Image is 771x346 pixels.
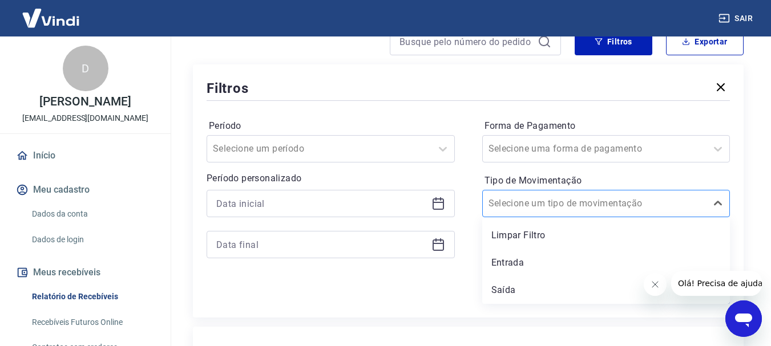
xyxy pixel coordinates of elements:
iframe: Mensagem da empresa [671,271,762,296]
button: Exportar [666,28,744,55]
img: Vindi [14,1,88,35]
span: Olá! Precisa de ajuda? [7,8,96,17]
a: Dados de login [27,228,157,251]
input: Data inicial [216,195,427,212]
label: Tipo de Movimentação [485,174,728,188]
a: Dados da conta [27,202,157,226]
iframe: Fechar mensagem [644,273,667,296]
p: [EMAIL_ADDRESS][DOMAIN_NAME] [22,112,148,124]
div: Saída [482,279,730,302]
iframe: Botão para abrir a janela de mensagens [725,300,762,337]
button: Meu cadastro [14,177,157,202]
p: [PERSON_NAME] [39,96,131,108]
div: Limpar Filtro [482,224,730,247]
label: Forma de Pagamento [485,119,728,133]
a: Início [14,143,157,168]
div: Entrada [482,251,730,274]
label: Período [209,119,453,133]
p: Período personalizado [207,172,455,185]
input: Data final [216,236,427,253]
button: Meus recebíveis [14,260,157,285]
button: Filtros [575,28,652,55]
button: Sair [716,8,757,29]
a: Recebíveis Futuros Online [27,311,157,334]
a: Relatório de Recebíveis [27,285,157,308]
div: D [63,46,108,91]
input: Busque pelo número do pedido [399,33,533,50]
h5: Filtros [207,79,249,97]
